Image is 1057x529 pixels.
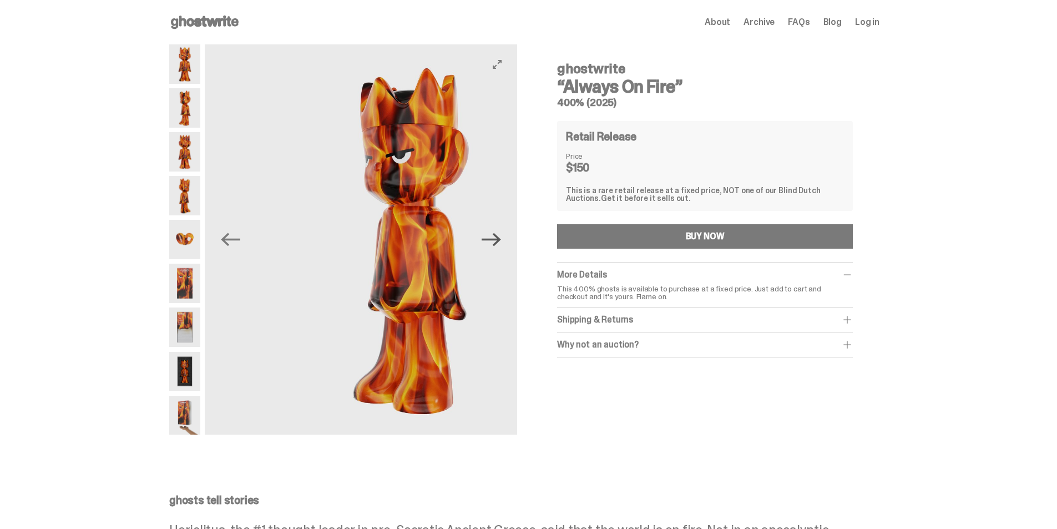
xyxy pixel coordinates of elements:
img: Always-On-Fire---Website-Archive.2491X.png [169,264,200,303]
a: Blog [823,18,842,27]
img: Always-On-Fire---Website-Archive.2489X.png [169,176,200,215]
img: Always-On-Fire---Website-Archive.2490X.png [169,220,200,259]
a: About [705,18,730,27]
h4: Retail Release [566,131,636,142]
button: BUY NOW [557,224,853,249]
h3: “Always On Fire” [557,78,853,95]
h4: ghostwrite [557,62,853,75]
img: Always-On-Fire---Website-Archive.2485X.png [169,88,200,128]
span: Get it before it sells out. [601,193,691,203]
div: This is a rare retail release at a fixed price, NOT one of our Blind Dutch Auctions. [566,187,844,202]
a: Log in [855,18,879,27]
div: BUY NOW [686,232,725,241]
dt: Price [566,152,621,160]
img: Always-On-Fire---Website-Archive.2494X.png [169,308,200,347]
img: Always-On-Fire---Website-Archive.2485X.png [254,44,566,435]
h5: 400% (2025) [557,98,853,108]
button: Next [479,228,504,252]
button: View full-screen [490,58,504,71]
a: Archive [744,18,775,27]
img: Always-On-Fire---Website-Archive.2497X.png [169,352,200,391]
p: ghosts tell stories [169,495,879,506]
dd: $150 [566,162,621,173]
a: FAQs [788,18,810,27]
img: Always-On-Fire---Website-Archive.2487X.png [169,132,200,172]
p: This 400% ghosts is available to purchase at a fixed price. Just add to cart and checkout and it'... [557,285,853,300]
div: Shipping & Returns [557,314,853,325]
div: Why not an auction? [557,339,853,350]
span: More Details [557,269,607,280]
button: Previous [218,228,242,252]
img: Always-On-Fire---Website-Archive.2522XX.png [169,396,200,435]
img: Always-On-Fire---Website-Archive.2484X.png [169,44,200,84]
